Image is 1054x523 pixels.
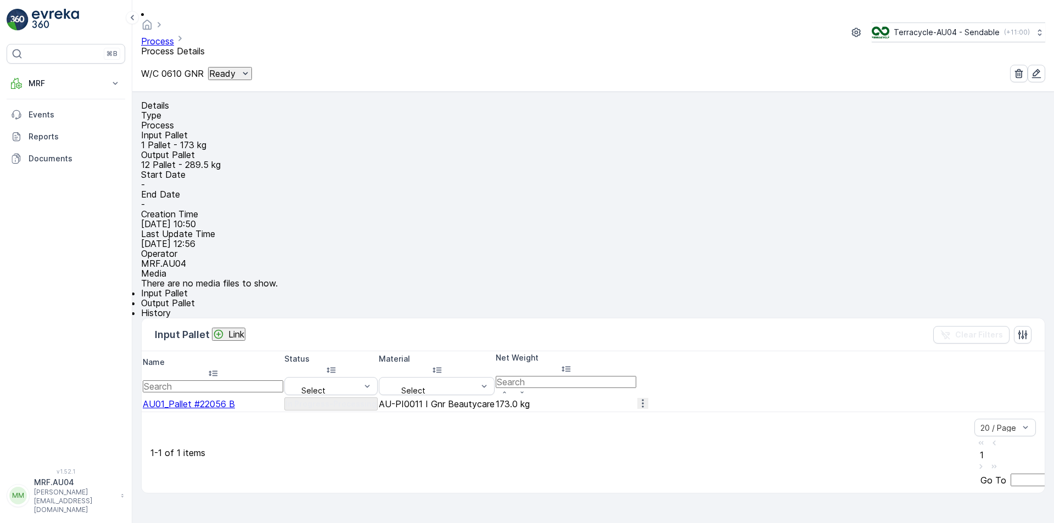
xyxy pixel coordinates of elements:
[29,153,121,164] p: Documents
[141,189,1045,199] p: End Date
[209,69,236,78] p: Ready
[872,23,1045,42] button: Terracycle-AU04 - Sendable(+11:00)
[143,357,283,368] p: Name
[141,239,1045,249] p: [DATE] 12:56
[29,78,103,89] p: MRF
[496,399,636,409] p: 173.0 kg
[141,307,171,318] span: History
[894,27,1000,38] p: Terracycle-AU04 - Sendable
[980,475,1006,485] span: Go To
[141,278,1045,288] p: There are no media files to show.
[872,26,889,38] img: terracycle_logo.png
[143,398,235,409] a: AU01_Pallet #22056 B
[289,386,338,395] p: Select
[7,468,125,475] span: v 1.52.1
[9,487,27,504] div: MM
[141,100,169,110] p: Details
[141,297,195,308] span: Output Pallet
[284,397,378,410] button: In Progress-Processing
[141,69,204,78] p: W/C 0610 GNR
[228,329,244,339] p: Link
[496,352,636,363] p: Net Weight
[141,288,188,299] span: Input Pallet
[212,328,245,341] button: Link
[143,380,283,392] input: Search
[141,229,1045,239] p: Last Update Time
[29,109,121,120] p: Events
[7,148,125,170] a: Documents
[32,9,79,31] img: logo_light-DOdMpM7g.png
[379,353,495,364] p: Material
[141,258,1045,268] p: MRF.AU04
[7,477,125,514] button: MMMRF.AU04[PERSON_NAME][EMAIL_ADDRESS][DOMAIN_NAME]
[141,150,1045,160] p: Output Pallet
[955,329,1003,340] p: Clear Filters
[141,268,1045,278] p: Media
[141,209,1045,219] p: Creation Time
[141,170,1045,179] p: Start Date
[496,376,636,388] input: Search
[150,448,205,458] p: 1-1 of 1 items
[7,104,125,126] a: Events
[141,130,1045,140] p: Input Pallet
[141,140,1045,150] p: 1 Pallet - 173 kg
[285,398,377,409] p: In Progress-Processing
[141,249,1045,258] p: Operator
[1004,28,1030,37] p: ( +11:00 )
[34,477,115,488] p: MRF.AU04
[284,353,378,364] p: Status
[141,46,205,57] span: Process Details
[141,199,1045,209] p: -
[155,327,210,342] p: Input Pallet
[141,219,1045,229] p: [DATE] 10:50
[7,126,125,148] a: Reports
[34,488,115,514] p: [PERSON_NAME][EMAIL_ADDRESS][DOMAIN_NAME]
[141,110,1045,120] p: Type
[29,131,121,142] p: Reports
[141,160,1045,170] p: 12 Pallet - 289.5 kg
[384,386,444,395] p: Select
[980,449,984,460] span: 1
[141,22,153,33] a: Homepage
[7,72,125,94] button: MRF
[141,179,1045,189] p: -
[379,399,495,409] p: AU-PI0011 I Gnr Beautycare
[106,49,117,58] p: ⌘B
[208,67,252,80] button: Ready
[7,9,29,31] img: logo
[933,326,1010,344] button: Clear Filters
[141,36,174,47] a: Process
[141,120,1045,130] p: Process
